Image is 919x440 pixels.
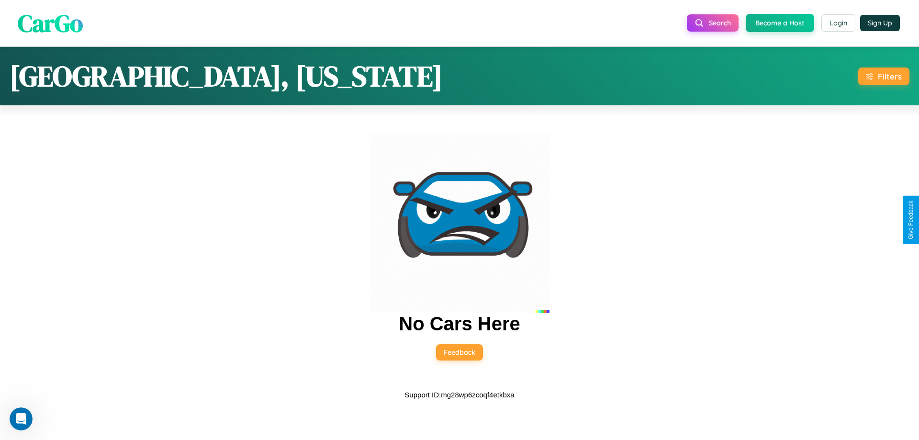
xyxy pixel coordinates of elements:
span: Search [709,19,731,27]
h2: No Cars Here [399,313,520,335]
button: Filters [858,68,909,85]
p: Support ID: mg28wp6zcoqf4etkbxa [404,388,514,401]
img: car [370,133,549,313]
h1: [GEOGRAPHIC_DATA], [US_STATE] [10,56,443,96]
button: Become a Host [746,14,814,32]
iframe: Intercom live chat [10,407,33,430]
div: Give Feedback [908,201,914,239]
span: CarGo [18,6,83,39]
div: Filters [878,71,902,81]
button: Sign Up [860,15,900,31]
button: Feedback [436,344,483,361]
button: Search [687,14,739,32]
button: Login [821,14,855,32]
